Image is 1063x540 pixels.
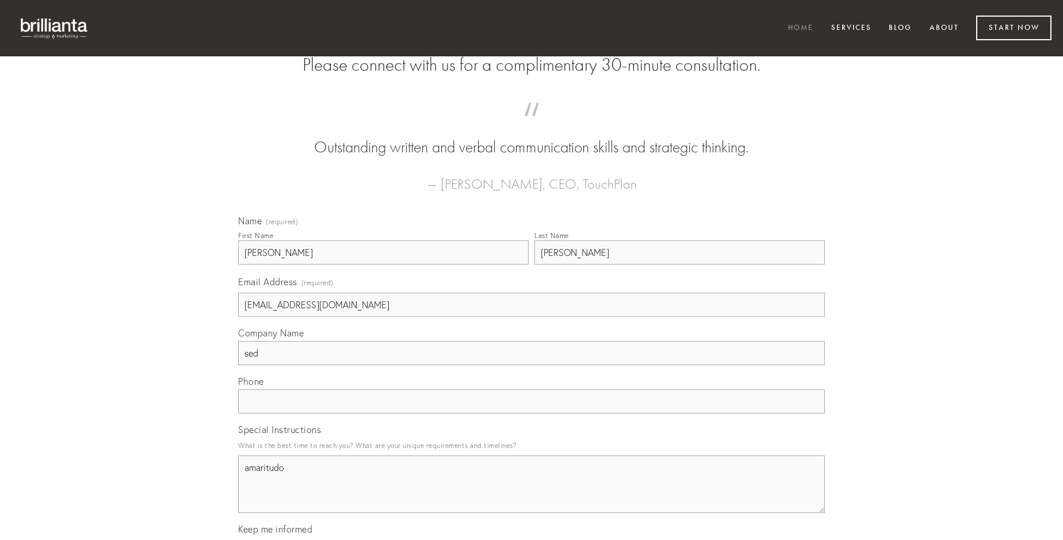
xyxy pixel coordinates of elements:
[781,19,821,38] a: Home
[238,424,321,435] span: Special Instructions
[238,438,825,453] p: What is the best time to reach you? What are your unique requirements and timelines?
[12,12,98,45] img: brillianta - research, strategy, marketing
[257,114,806,159] blockquote: Outstanding written and verbal communication skills and strategic thinking.
[266,219,298,225] span: (required)
[238,523,312,535] span: Keep me informed
[534,231,569,240] div: Last Name
[976,16,1051,40] a: Start Now
[238,276,297,288] span: Email Address
[824,19,879,38] a: Services
[238,54,825,76] h2: Please connect with us for a complimentary 30-minute consultation.
[881,19,919,38] a: Blog
[238,376,264,387] span: Phone
[238,327,304,339] span: Company Name
[257,114,806,136] span: “
[257,159,806,196] figcaption: — [PERSON_NAME], CEO, TouchPlan
[238,455,825,513] textarea: amaritudo
[922,19,966,38] a: About
[238,215,262,227] span: Name
[301,275,334,290] span: (required)
[238,231,273,240] div: First Name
